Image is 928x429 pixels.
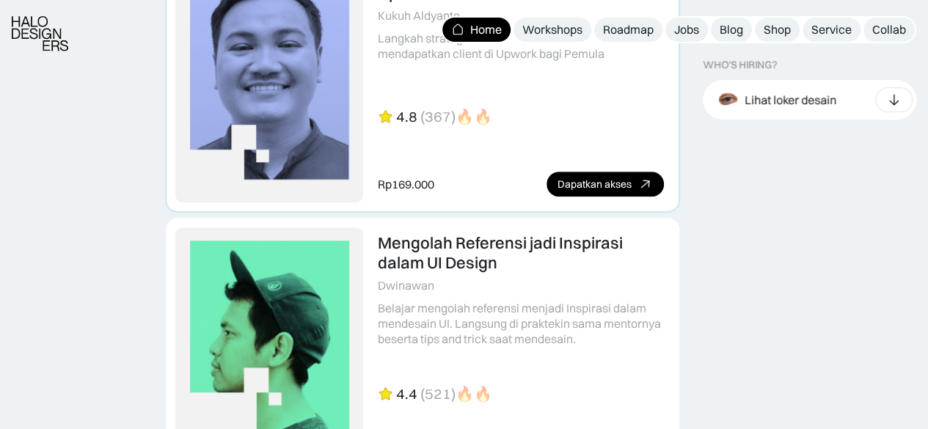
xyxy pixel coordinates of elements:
div: Dapatkan akses [558,178,632,191]
div: Roadmap [603,22,654,37]
div: Workshops [522,22,582,37]
div: Home [470,22,502,37]
div: WHO’S HIRING? [703,59,777,71]
a: Workshops [514,18,591,42]
a: Dapatkan akses [547,172,664,197]
div: Lihat loker desain [745,92,836,107]
div: Rp169.000 [378,177,434,192]
div: Service [811,22,852,37]
a: Home [442,18,511,42]
div: Jobs [674,22,699,37]
a: Jobs [665,18,708,42]
a: Blog [711,18,752,42]
a: Collab [863,18,915,42]
div: Collab [872,22,906,37]
div: Blog [720,22,743,37]
a: Roadmap [594,18,662,42]
a: Service [803,18,861,42]
a: Shop [755,18,800,42]
div: Shop [764,22,791,37]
